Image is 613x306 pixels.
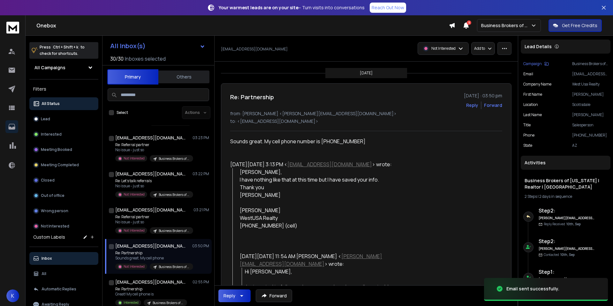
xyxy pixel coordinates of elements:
[41,208,68,213] p: Wrong person
[42,101,60,106] p: All Status
[230,110,502,117] p: from: [PERSON_NAME] <[PERSON_NAME][EMAIL_ADDRESS][DOMAIN_NAME]>
[29,189,98,202] button: Out of office
[523,82,551,87] p: Company Name
[115,256,192,261] p: Sounds great. My cell phone
[481,22,531,29] p: Business Brokers of AZ
[484,102,502,108] div: Forward
[523,112,542,117] p: Last Name
[115,250,192,256] p: Re: Partnership
[29,128,98,141] button: Interested
[572,92,608,97] p: [PERSON_NAME]
[219,4,299,11] strong: Your warmest leads are on your site
[525,194,537,199] span: 2 Steps
[124,228,145,233] p: Not Interested
[110,43,146,49] h1: All Inbox(s)
[115,287,187,292] p: Re: Partnership
[240,176,417,183] div: I have nothing like that at this time but I have saved your info.
[159,192,189,197] p: Business Brokers of [US_STATE] | Realtor | [GEOGRAPHIC_DATA]
[6,22,19,34] img: logo
[572,123,608,128] p: Salesperson
[467,20,471,25] span: 5
[6,289,19,302] button: K
[523,102,538,107] p: location
[525,43,552,50] p: Lead Details
[539,194,572,199] span: 2 days in sequence
[193,207,209,213] p: 03:21 PM
[572,61,608,66] p: Business Brokers of [US_STATE] | Realtor | [GEOGRAPHIC_DATA]
[41,193,64,198] p: Out of office
[29,252,98,265] button: Inbox
[474,46,485,51] p: Add to
[41,132,62,137] p: Interested
[521,156,610,170] div: Activities
[221,47,288,52] p: [EMAIL_ADDRESS][DOMAIN_NAME]
[572,133,608,138] p: [PHONE_NUMBER]
[539,207,594,214] h6: Step 2 :
[360,71,373,76] p: [DATE]
[549,19,602,32] button: Get Free Credits
[29,174,98,187] button: Closed
[464,93,502,99] p: [DATE] : 03:50 pm
[572,102,608,107] p: Scottsdale
[245,268,417,275] div: Hi [PERSON_NAME],
[572,143,608,148] p: AZ
[29,283,98,295] button: Automatic Replies
[159,265,189,269] p: Business Brokers of [US_STATE] | Realtor | [GEOGRAPHIC_DATA]
[115,214,192,220] p: Re: Referral partner
[562,22,597,29] p: Get Free Credits
[240,222,417,229] div: [PHONE_NUMBER] (cell)
[523,143,532,148] p: State
[523,123,531,128] p: title
[544,222,581,227] p: Reply Received
[29,85,98,93] h3: Filters
[192,243,209,249] p: 03:50 PM
[572,71,608,77] p: [EMAIL_ADDRESS][DOMAIN_NAME]
[223,293,235,299] div: Reply
[29,97,98,110] button: All Status
[34,64,65,71] h1: All Campaigns
[125,55,166,63] h3: Inboxes selected
[41,224,69,229] p: Not Interested
[240,183,417,191] div: Thank you
[124,264,145,269] p: Not Interested
[29,205,98,217] button: Wrong person
[117,110,128,115] label: Select
[33,234,65,240] h3: Custom Labels
[539,237,594,245] h6: Step 2 :
[523,61,542,66] p: Campaign
[115,279,185,285] h1: [EMAIL_ADDRESS][DOMAIN_NAME]
[29,220,98,233] button: Not Interested
[115,178,192,183] p: Re: Let’s talk referrals
[431,46,456,51] p: Not Interested
[193,135,209,140] p: 03:23 PM
[42,271,46,276] p: All
[523,71,533,77] p: Email
[159,156,189,161] p: Business Brokers of [US_STATE] | Realtor | [GEOGRAPHIC_DATA]
[124,300,139,305] p: Interested
[572,82,608,87] p: West Usa Realty
[36,22,449,29] h1: Onebox
[245,283,417,306] div: Just wanted to follow up in case you missed my earlier note. Many business owners don’t realize t...
[218,289,251,302] button: Reply
[158,70,209,84] button: Others
[110,55,124,63] span: 30 / 30
[115,292,187,297] p: Great! My cell phone is
[41,147,72,152] p: Meeting Booked
[566,222,581,226] span: 10th, Sep
[41,162,79,168] p: Meeting Completed
[230,138,417,145] div: Sounds great. My cell phone number is [PHONE_NUMBER]
[525,177,607,190] h1: Business Brokers of [US_STATE] | Realtor | [GEOGRAPHIC_DATA]
[115,147,192,153] p: No issue - just so
[115,243,185,249] h1: [EMAIL_ADDRESS][DOMAIN_NAME]
[539,246,594,251] h6: [PERSON_NAME][EMAIL_ADDRESS][DOMAIN_NAME]
[42,287,76,292] p: Automatic Replies
[466,102,478,108] button: Reply
[115,135,185,141] h1: [EMAIL_ADDRESS][DOMAIN_NAME]
[41,116,50,122] p: Lead
[523,92,542,97] p: First Name
[115,183,192,189] p: No issue - just so
[107,69,158,85] button: Primary
[159,228,189,233] p: Business Brokers of [US_STATE] | Realtor | [GEOGRAPHIC_DATA]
